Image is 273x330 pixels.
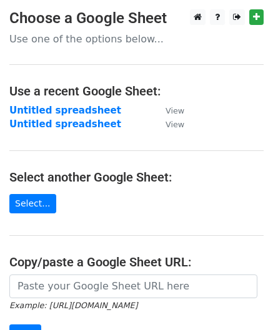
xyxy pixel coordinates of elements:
h4: Select another Google Sheet: [9,170,264,185]
small: Example: [URL][DOMAIN_NAME] [9,301,137,310]
h4: Copy/paste a Google Sheet URL: [9,255,264,269]
small: View [166,120,184,129]
a: View [153,119,184,130]
h3: Choose a Google Sheet [9,9,264,27]
a: View [153,105,184,116]
a: Select... [9,194,56,213]
h4: Use a recent Google Sheet: [9,84,264,99]
small: View [166,106,184,115]
p: Use one of the options below... [9,32,264,46]
input: Paste your Google Sheet URL here [9,274,257,298]
a: Untitled spreadsheet [9,119,121,130]
a: Untitled spreadsheet [9,105,121,116]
